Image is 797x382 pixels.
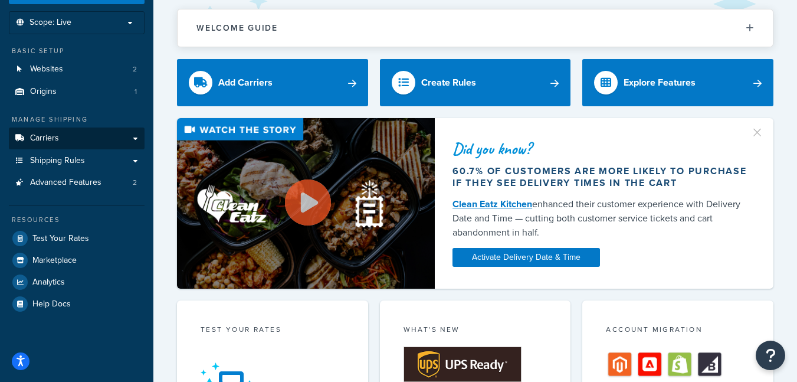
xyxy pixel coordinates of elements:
a: Shipping Rules [9,150,145,172]
li: Websites [9,58,145,80]
div: Test your rates [201,324,345,338]
h2: Welcome Guide [196,24,278,32]
span: 2 [133,64,137,74]
button: Open Resource Center [756,341,785,370]
span: Scope: Live [29,18,71,28]
a: Websites2 [9,58,145,80]
span: 1 [135,87,137,97]
div: Resources [9,215,145,225]
span: Shipping Rules [30,156,85,166]
div: enhanced their customer experience with Delivery Date and Time — cutting both customer service ti... [452,197,756,240]
a: Add Carriers [177,59,368,106]
span: Test Your Rates [32,234,89,244]
div: Did you know? [452,141,756,157]
a: Carriers [9,128,145,149]
a: Origins1 [9,81,145,103]
a: Help Docs [9,293,145,315]
span: Advanced Features [30,178,101,188]
li: Advanced Features [9,172,145,194]
a: Create Rules [380,59,571,106]
div: Basic Setup [9,46,145,56]
a: Analytics [9,272,145,293]
li: Origins [9,81,145,103]
span: Origins [30,87,57,97]
div: Create Rules [421,74,476,91]
span: 2 [133,178,137,188]
div: What's New [404,324,547,338]
a: Activate Delivery Date & Time [452,248,600,267]
a: Advanced Features2 [9,172,145,194]
a: Clean Eatz Kitchen [452,197,532,211]
span: Analytics [32,277,65,288]
span: Help Docs [32,299,71,309]
div: Account Migration [606,324,750,338]
span: Carriers [30,133,59,143]
a: Test Your Rates [9,228,145,249]
span: Websites [30,64,63,74]
a: Explore Features [582,59,773,106]
div: Explore Features [624,74,696,91]
span: Marketplace [32,256,77,266]
div: 60.7% of customers are more likely to purchase if they see delivery times in the cart [452,165,756,189]
a: Marketplace [9,250,145,271]
button: Welcome Guide [178,9,773,47]
div: Manage Shipping [9,115,145,125]
img: Video thumbnail [177,118,435,288]
div: Add Carriers [218,74,273,91]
